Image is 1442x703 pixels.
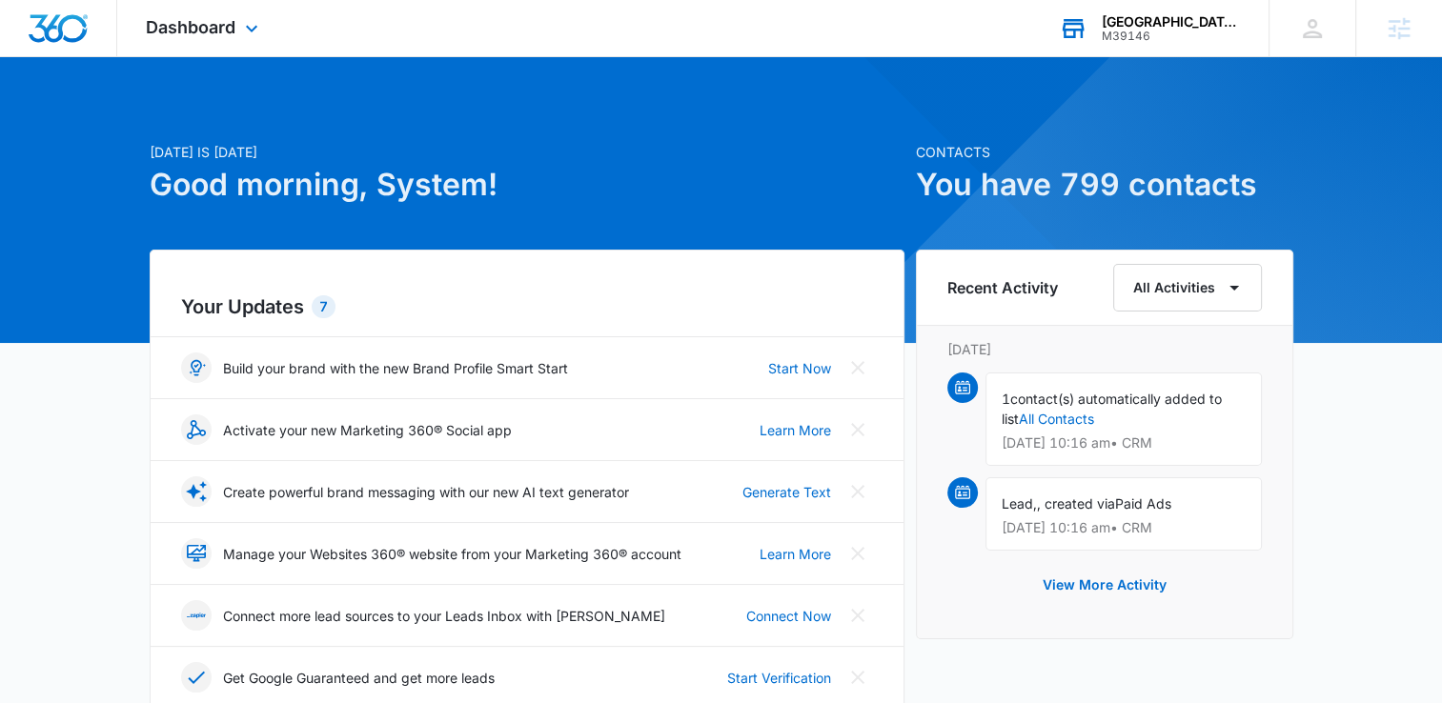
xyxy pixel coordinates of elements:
[1002,391,1222,427] span: contact(s) automatically added to list
[727,668,831,688] a: Start Verification
[150,162,904,208] h1: Good morning, System!
[223,544,681,564] p: Manage your Websites 360® website from your Marketing 360® account
[223,606,665,626] p: Connect more lead sources to your Leads Inbox with [PERSON_NAME]
[768,358,831,378] a: Start Now
[916,162,1293,208] h1: You have 799 contacts
[843,538,873,569] button: Close
[1002,436,1246,450] p: [DATE] 10:16 am • CRM
[843,476,873,507] button: Close
[1115,495,1171,512] span: Paid Ads
[1019,411,1094,427] a: All Contacts
[742,482,831,502] a: Generate Text
[223,358,568,378] p: Build your brand with the new Brand Profile Smart Start
[312,295,335,318] div: 7
[760,544,831,564] a: Learn More
[146,17,235,37] span: Dashboard
[1102,30,1241,43] div: account id
[746,606,831,626] a: Connect Now
[843,414,873,445] button: Close
[1002,521,1246,534] p: [DATE] 10:16 am • CRM
[1113,264,1262,311] button: All Activities
[150,142,904,162] p: [DATE] is [DATE]
[916,142,1293,162] p: Contacts
[843,352,873,383] button: Close
[1024,562,1186,608] button: View More Activity
[181,292,873,321] h2: Your Updates
[947,339,1262,359] p: [DATE]
[760,420,831,440] a: Learn More
[1102,14,1241,30] div: account name
[223,668,495,688] p: Get Google Guaranteed and get more leads
[843,662,873,693] button: Close
[947,276,1058,299] h6: Recent Activity
[223,482,629,502] p: Create powerful brand messaging with our new AI text generator
[1002,391,1010,407] span: 1
[1002,495,1037,512] span: Lead,
[843,600,873,631] button: Close
[223,420,512,440] p: Activate your new Marketing 360® Social app
[1037,495,1115,512] span: , created via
